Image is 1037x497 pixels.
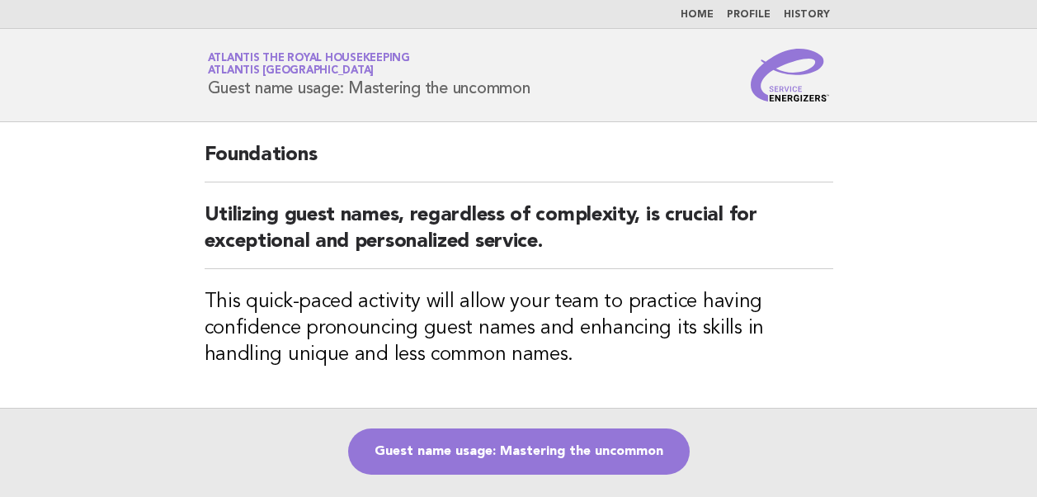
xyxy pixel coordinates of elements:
h1: Guest name usage: Mastering the uncommon [208,54,530,97]
h2: Foundations [205,142,833,182]
a: Home [681,10,714,20]
img: Service Energizers [751,49,830,102]
a: Guest name usage: Mastering the uncommon [348,428,690,475]
a: Profile [727,10,771,20]
a: Atlantis the Royal HousekeepingAtlantis [GEOGRAPHIC_DATA] [208,53,410,76]
a: History [784,10,830,20]
h2: Utilizing guest names, regardless of complexity, is crucial for exceptional and personalized serv... [205,202,833,269]
span: Atlantis [GEOGRAPHIC_DATA] [208,66,375,77]
h3: This quick-paced activity will allow your team to practice having confidence pronouncing guest na... [205,289,833,368]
